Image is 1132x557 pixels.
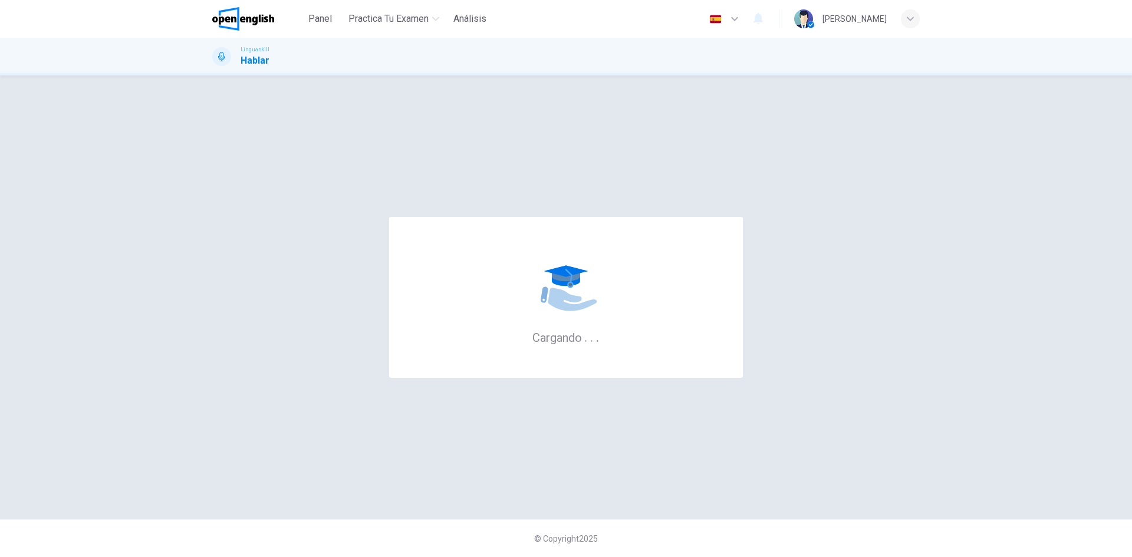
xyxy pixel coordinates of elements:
div: [PERSON_NAME] [822,12,887,26]
a: OpenEnglish logo [212,7,301,31]
img: OpenEnglish logo [212,7,274,31]
h6: . [584,327,588,346]
button: Practica tu examen [344,8,444,29]
span: Análisis [453,12,486,26]
h6: . [595,327,600,346]
span: Panel [308,12,332,26]
button: Panel [301,8,339,29]
img: es [708,15,723,24]
span: Linguaskill [241,45,269,54]
span: Practica tu examen [348,12,429,26]
h1: Hablar [241,54,269,68]
img: Profile picture [794,9,813,28]
span: © Copyright 2025 [534,534,598,543]
h6: Cargando [532,329,600,345]
h6: . [590,327,594,346]
button: Análisis [449,8,491,29]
